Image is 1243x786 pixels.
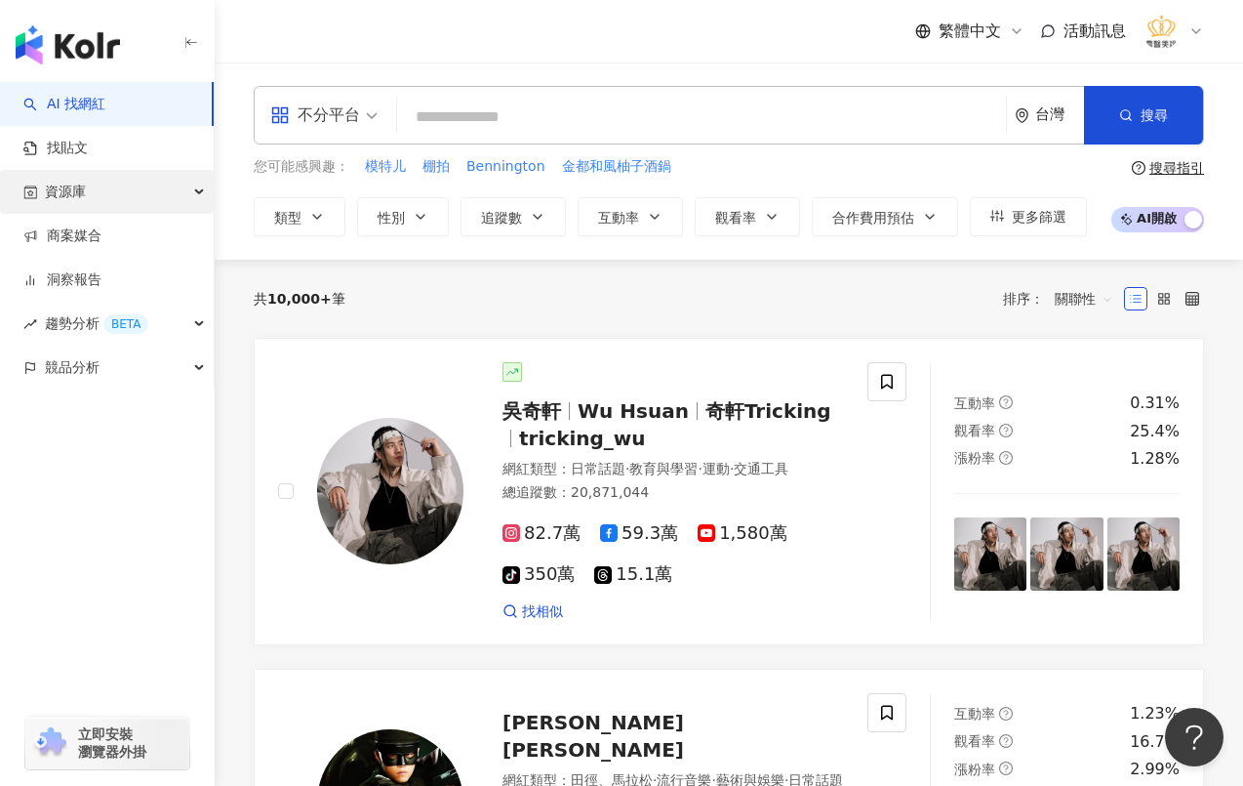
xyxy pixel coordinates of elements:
a: 找貼文 [23,139,88,158]
span: 活動訊息 [1063,21,1126,40]
button: 合作費用預估 [812,197,958,236]
span: 漲粉率 [954,762,995,777]
span: 觀看率 [954,733,995,749]
span: 59.3萬 [600,523,678,544]
img: KOL Avatar [317,418,463,564]
span: 互動率 [598,210,639,226]
span: 奇軒Tricking [705,399,831,423]
div: 0.31% [1130,393,1180,414]
span: 合作費用預估 [832,210,914,226]
span: 互動率 [954,395,995,411]
img: post-image [954,517,1026,590]
span: 吳奇軒 [502,399,561,423]
span: 繁體中文 [939,21,1001,42]
span: 日常話題 [571,461,625,476]
span: 資源庫 [45,170,86,214]
img: post-image [1030,517,1103,590]
span: 82.7萬 [502,523,581,544]
span: 觀看率 [954,423,995,438]
span: [PERSON_NAME] [PERSON_NAME] [502,711,684,762]
button: 類型 [254,197,345,236]
button: 更多篩選 [970,197,1087,236]
span: 找相似 [522,602,563,622]
a: chrome extension立即安裝 瀏覽器外掛 [25,717,189,769]
button: 搜尋 [1084,86,1203,145]
span: 模特儿 [365,157,406,177]
a: KOL Avatar吳奇軒Wu Hsuan奇軒Trickingtricking_wu網紅類型：日常話題·教育與學習·運動·交通工具總追蹤數：20,871,04482.7萬59.3萬1,580萬3... [254,338,1204,646]
span: 類型 [274,210,301,226]
span: 您可能感興趣： [254,157,349,177]
span: tricking_wu [519,427,646,450]
a: 找相似 [502,602,563,622]
span: 關聯性 [1055,283,1113,314]
span: 互動率 [954,706,995,722]
div: 不分平台 [270,100,360,131]
button: 互動率 [578,197,683,236]
div: 共 筆 [254,291,345,307]
span: 10,000+ [267,291,332,307]
iframe: Help Scout Beacon - Open [1165,708,1223,766]
span: appstore [270,105,290,125]
button: 追蹤數 [461,197,566,236]
div: 總追蹤數 ： 20,871,044 [502,483,844,503]
span: question-circle [999,424,1013,437]
a: searchAI 找網紅 [23,95,105,114]
button: 性別 [357,197,449,236]
span: environment [1015,108,1029,123]
span: 更多篩選 [1012,209,1066,225]
span: 立即安裝 瀏覽器外掛 [78,725,146,761]
span: 350萬 [502,564,575,585]
img: %E6%B3%95%E5%96%AC%E9%86%AB%E7%BE%8E%E8%A8%BA%E6%89%80_LOGO%20.png [1143,13,1180,50]
div: 1.28% [1130,448,1180,470]
span: · [698,461,702,476]
button: 棚拍 [421,156,451,178]
img: post-image [1107,517,1180,590]
div: 25.4% [1130,421,1180,442]
span: question-circle [1132,161,1145,175]
span: 交通工具 [734,461,788,476]
span: question-circle [999,734,1013,748]
span: · [625,461,629,476]
span: question-circle [999,707,1013,721]
div: 16.7% [1130,731,1180,753]
span: 觀看率 [715,210,756,226]
button: 金都和風柚子酒鍋 [561,156,672,178]
button: Bennington [465,156,546,178]
span: 漲粉率 [954,450,995,466]
div: 2.99% [1130,759,1180,780]
div: 網紅類型 ： [502,460,844,479]
span: 1,580萬 [698,523,787,544]
span: question-circle [999,762,1013,775]
span: 追蹤數 [481,210,522,226]
img: chrome extension [31,727,69,759]
span: 15.1萬 [594,564,672,585]
span: 趨勢分析 [45,302,148,346]
button: 觀看率 [695,197,800,236]
div: BETA [103,314,148,334]
img: logo [16,25,120,64]
button: 模特儿 [364,156,407,178]
span: Wu Hsuan [578,399,689,423]
div: 排序： [1003,283,1124,314]
span: Bennington [466,157,545,177]
a: 商案媒合 [23,227,101,246]
span: question-circle [999,395,1013,409]
span: question-circle [999,451,1013,465]
div: 搜尋指引 [1149,160,1204,176]
span: 金都和風柚子酒鍋 [562,157,671,177]
a: 洞察報告 [23,270,101,290]
div: 台灣 [1035,106,1084,123]
span: 教育與學習 [629,461,698,476]
span: 棚拍 [422,157,450,177]
span: 競品分析 [45,346,100,390]
span: 性別 [378,210,405,226]
span: 搜尋 [1141,107,1168,123]
span: rise [23,317,37,331]
span: · [730,461,734,476]
span: 運動 [702,461,730,476]
div: 1.23% [1130,703,1180,724]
